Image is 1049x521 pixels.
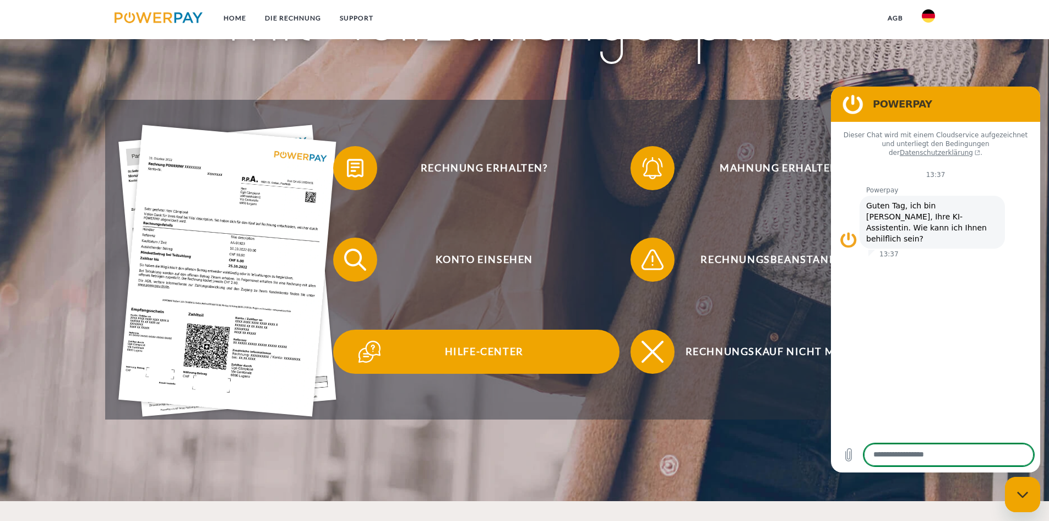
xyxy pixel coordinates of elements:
button: Rechnungsbeanstandung [631,238,917,282]
a: DIE RECHNUNG [256,8,330,28]
button: Rechnung erhalten? [333,146,619,190]
img: qb_close.svg [639,338,666,366]
span: Rechnung erhalten? [349,146,619,190]
span: Konto einsehen [349,238,619,282]
img: logo-powerpay.svg [115,12,203,23]
button: Hilfe-Center [333,330,619,374]
button: Konto einsehen [333,238,619,282]
iframe: Schaltfläche zum Öffnen des Messaging-Fensters; Konversation läuft [1005,477,1040,512]
img: single_invoice_powerpay_de.jpg [118,125,336,417]
button: Rechnungskauf nicht möglich [631,330,917,374]
img: qb_bell.svg [639,154,666,182]
img: qb_bill.svg [341,154,369,182]
a: Home [214,8,256,28]
img: qb_help.svg [356,338,383,366]
a: agb [878,8,912,28]
a: SUPPORT [330,8,383,28]
span: Hilfe-Center [349,330,619,374]
span: Mahnung erhalten? [646,146,916,190]
span: Rechnungsbeanstandung [646,238,916,282]
button: Mahnung erhalten? [631,146,917,190]
img: qb_search.svg [341,246,369,273]
img: qb_warning.svg [639,246,666,273]
iframe: Messaging-Fenster [831,87,1040,472]
span: Rechnungskauf nicht möglich [646,330,916,374]
img: de [922,9,935,23]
